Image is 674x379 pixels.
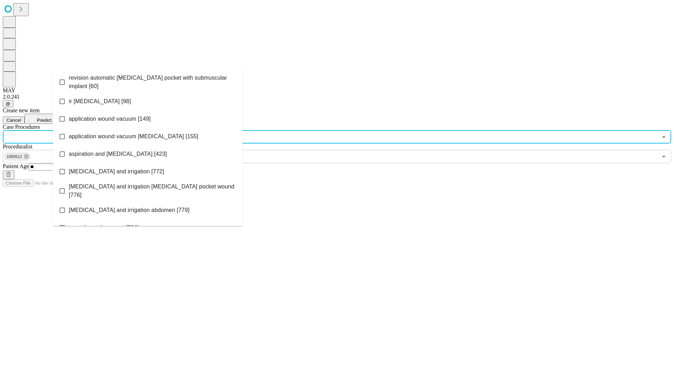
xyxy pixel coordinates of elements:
[3,107,40,113] span: Create new item
[3,144,32,149] span: Proceduralist
[69,206,190,214] span: [MEDICAL_DATA] and irrigation abdomen [779]
[659,132,669,142] button: Close
[3,163,29,169] span: Patient Age
[4,152,31,161] div: 1000512
[69,224,139,232] span: wound vac placement [784]
[3,124,40,130] span: Scheduled Procedure
[3,87,671,94] div: MAY
[3,94,671,100] div: 2.0.241
[6,101,11,106] span: @
[69,115,151,123] span: application wound vacuum [149]
[25,114,57,124] button: Predict
[69,132,198,141] span: application wound vacuum [MEDICAL_DATA] [155]
[69,167,164,176] span: [MEDICAL_DATA] and irrigation [772]
[4,153,25,161] span: 1000512
[37,118,51,123] span: Predict
[69,74,237,91] span: revision automatic [MEDICAL_DATA] pocket with submuscular implant [60]
[3,100,13,107] button: @
[3,117,25,124] button: Cancel
[659,152,669,161] button: Open
[6,118,21,123] span: Cancel
[69,150,167,158] span: aspiration and [MEDICAL_DATA] [423]
[69,182,237,199] span: [MEDICAL_DATA] and irrigation [MEDICAL_DATA] pocket wound [776]
[69,97,131,106] span: ir [MEDICAL_DATA] [98]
